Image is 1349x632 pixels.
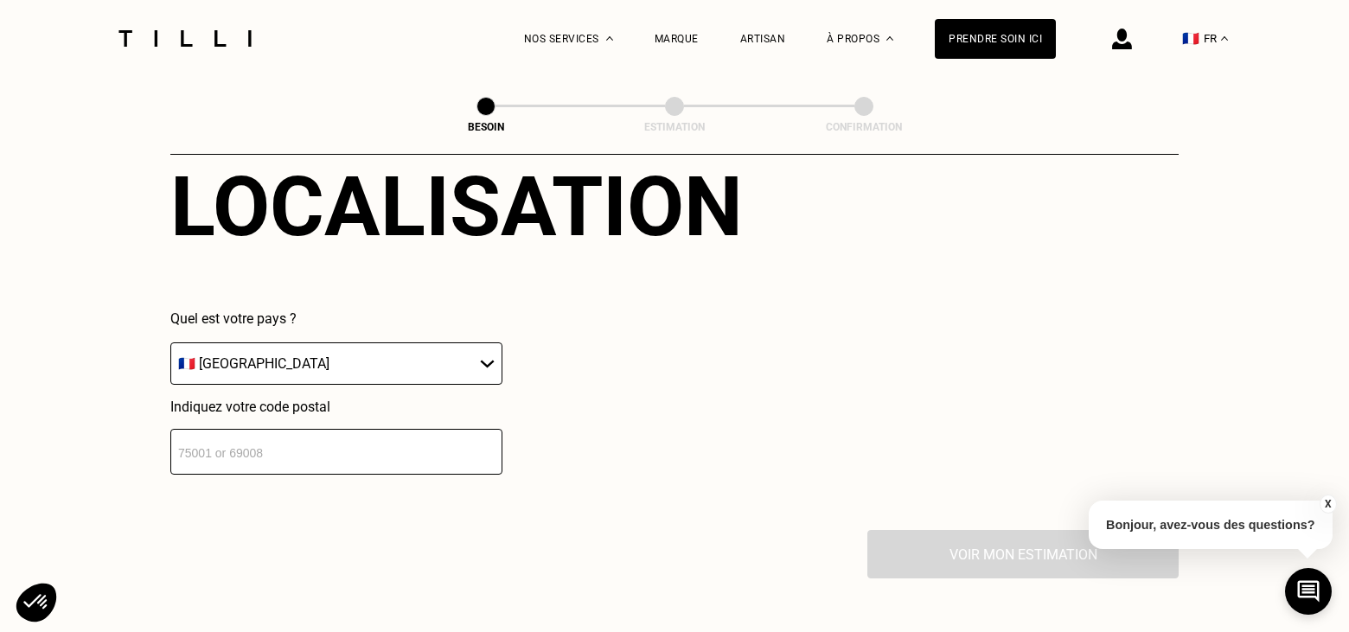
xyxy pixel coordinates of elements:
div: Besoin [400,121,572,133]
img: Menu déroulant à propos [886,36,893,41]
p: Indiquez votre code postal [170,399,502,415]
img: menu déroulant [1221,36,1228,41]
a: Artisan [740,33,786,45]
div: Confirmation [777,121,950,133]
a: Marque [655,33,699,45]
div: Estimation [588,121,761,133]
span: 🇫🇷 [1182,30,1199,47]
button: X [1319,495,1336,514]
img: Menu déroulant [606,36,613,41]
a: Prendre soin ici [935,19,1056,59]
img: icône connexion [1112,29,1132,49]
div: Localisation [170,158,743,255]
p: Quel est votre pays ? [170,310,502,327]
img: Logo du service de couturière Tilli [112,30,258,47]
p: Bonjour, avez-vous des questions? [1089,501,1333,549]
input: 75001 or 69008 [170,429,502,475]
